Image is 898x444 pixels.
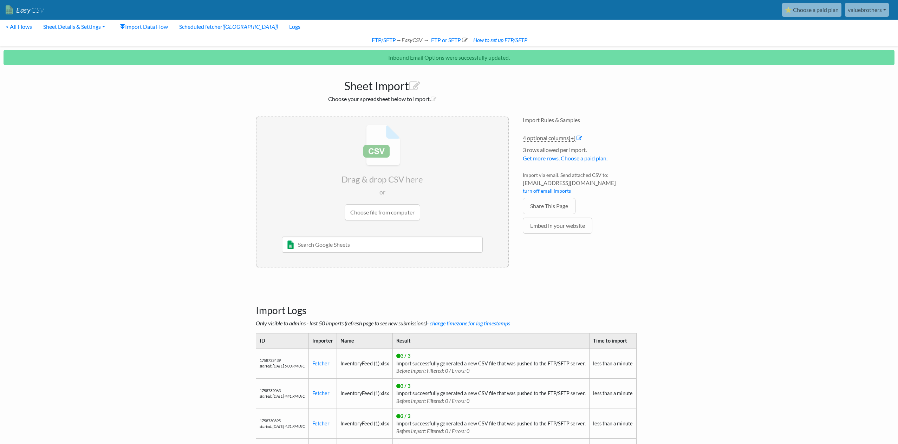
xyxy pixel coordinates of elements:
td: Import successfully generated a new CSV file that was pushed to the FTP/SFTP server. [393,348,590,378]
li: 3 rows allowed per import. [523,146,642,166]
td: less than a minute [590,409,637,439]
a: FTP or SFTP [430,37,468,43]
a: Import Data Flow [114,20,174,34]
span: Before import: Filtered: 0 / Errors: 0 [396,428,469,434]
td: InventoryFeed (1).xlsx [337,378,393,409]
td: 1758733439 [256,348,309,378]
th: Importer [309,333,337,349]
a: Fetcher [312,390,330,396]
a: FTP/SFTP [371,37,396,43]
td: Import successfully generated a new CSV file that was pushed to the FTP/SFTP server. [393,378,590,409]
a: valuebrothers [845,3,889,17]
span: Before import: Filtered: 0 / Errors: 0 [396,398,469,404]
th: ID [256,333,309,349]
span: [EMAIL_ADDRESS][DOMAIN_NAME] [523,179,642,187]
span: 3 / 3 [396,383,410,389]
th: Time to import [590,333,637,349]
h2: Choose your spreadsheet below to import. [256,95,509,102]
th: Result [393,333,590,349]
i: ([GEOGRAPHIC_DATA]) [222,23,278,30]
td: Import successfully generated a new CSV file that was pushed to the FTP/SFTP server. [393,409,590,439]
span: 3 / 3 [396,353,410,359]
td: 1758730895 [256,409,309,439]
h1: Sheet Import [256,76,509,93]
h3: Import Logs [256,287,642,317]
th: Name [337,333,393,349]
span: 3 / 3 [396,413,410,419]
span: [+] [569,134,575,141]
a: Scheduled fetcher([GEOGRAPHIC_DATA]) [174,20,284,34]
a: How to set up FTP/SFTP [472,37,527,43]
i: Only visible to admins - last 50 imports (refresh page to see new submissions) [256,320,510,326]
td: less than a minute [590,378,637,409]
i: EasyCSV → [402,37,429,43]
p: Inbound Email Options were successfully updated. [4,50,894,65]
a: - change timezone for log timestamps [427,320,510,326]
a: Embed in your website [523,218,592,234]
span: Before import: Filtered: 0 / Errors: 0 [396,368,469,374]
a: Fetcher [312,360,330,366]
a: Logs [284,20,306,34]
td: 1758732063 [256,378,309,409]
a: EasyCSV [6,3,44,17]
a: turn off email imports [523,188,571,194]
a: Fetcher [312,420,330,426]
li: Import via email. Send attached CSV to: [523,171,642,198]
i: started: [DATE] 4:21 PM UTC [260,424,305,429]
a: Get more rows. Choose a paid plan. [523,155,607,161]
a: 4 optional columns[+] [523,134,575,142]
td: InventoryFeed (1).xlsx [337,409,393,439]
h4: Import Rules & Samples [523,117,642,123]
input: Search Google Sheets [282,237,483,253]
i: started: [DATE] 4:41 PM UTC [260,394,305,398]
a: Share This Page [523,198,575,214]
a: Sheet Details & Settings [38,20,111,34]
td: InventoryFeed (1).xlsx [337,348,393,378]
td: less than a minute [590,348,637,378]
i: started: [DATE] 5:03 PM UTC [260,364,305,368]
a: ⭐ Choose a paid plan [782,3,841,17]
span: CSV [31,6,44,14]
